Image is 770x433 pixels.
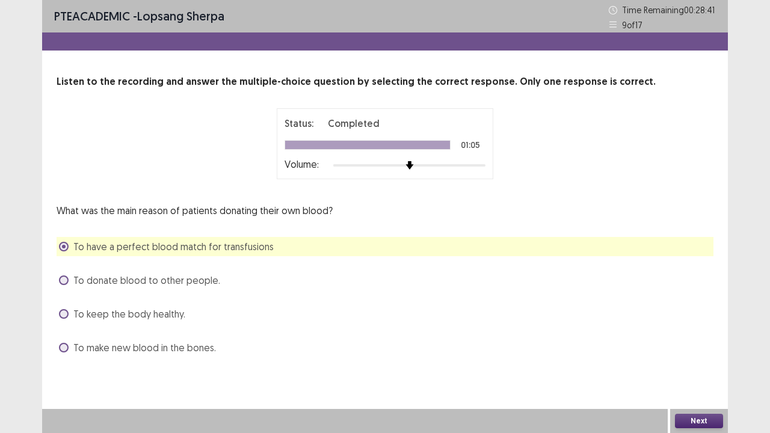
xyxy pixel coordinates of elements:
[73,340,216,355] span: To make new blood in the bones.
[328,116,380,131] p: Completed
[622,19,642,31] p: 9 of 17
[285,157,319,171] p: Volume:
[54,7,224,25] p: - lopsang sherpa
[675,414,723,428] button: Next
[405,161,414,170] img: arrow-thumb
[73,307,185,321] span: To keep the body healthy.
[73,273,220,287] span: To donate blood to other people.
[57,75,713,89] p: Listen to the recording and answer the multiple-choice question by selecting the correct response...
[285,116,313,131] p: Status:
[622,4,716,16] p: Time Remaining 00 : 28 : 41
[73,239,274,254] span: To have a perfect blood match for transfusions
[54,8,130,23] span: PTE academic
[57,203,333,218] p: What was the main reason of patients donating their own blood?
[461,141,480,149] p: 01:05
